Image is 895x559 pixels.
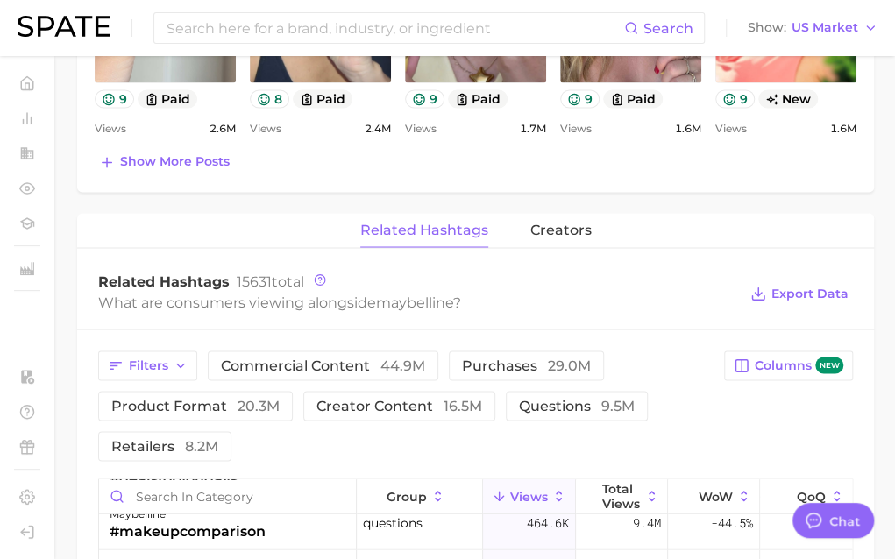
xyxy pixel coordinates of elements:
span: 15631 [237,272,272,289]
span: Views [560,118,592,139]
span: Export Data [771,286,849,301]
button: 8 [250,89,289,108]
button: ShowUS Market [743,17,882,39]
span: 44.9m [380,357,425,373]
span: -44.5% [711,512,753,533]
span: Show [748,23,786,32]
span: Views [510,489,548,503]
span: Total Views [602,481,641,509]
button: WoW [668,479,760,513]
button: Show more posts [95,150,234,174]
button: Total Views [576,479,668,513]
button: paid [138,89,198,108]
span: 16.5m [444,397,482,414]
span: creators [530,222,592,237]
button: QoQ [760,479,852,513]
button: maybelline#makeupcomparisonquestions464.6k9.4m-44.5%+106.1% [99,497,852,549]
button: Filters [98,350,197,380]
span: related hashtags [360,222,488,237]
button: Columnsnew [724,350,853,380]
span: Views [95,118,126,139]
span: Related Hashtags [98,272,230,289]
input: Search in category [99,479,356,513]
span: retailers [111,439,218,453]
button: paid [293,89,353,108]
span: WoW [699,489,733,503]
span: new [815,357,843,373]
span: 1.7m [520,118,546,139]
button: 9 [560,89,600,108]
span: questions [363,512,423,533]
span: Views [715,118,747,139]
span: total [237,272,304,289]
input: Search here for a brand, industry, or ingredient [165,13,624,43]
button: 9 [95,89,134,108]
span: questions [519,399,635,413]
span: purchases [462,358,591,372]
span: Views [250,118,281,139]
span: group [387,489,427,503]
span: QoQ [797,489,826,503]
span: Views [405,118,437,139]
span: 2.6m [210,118,236,139]
span: commercial content [221,358,425,372]
span: 9.4m [633,512,661,533]
span: Columns [755,357,843,373]
span: US Market [792,23,858,32]
button: Export Data [746,281,853,306]
button: 9 [405,89,444,108]
span: Search [643,20,693,37]
span: Show more posts [120,154,230,169]
a: Log out. Currently logged in with e-mail angus.mitchell@loreal.com. [14,519,40,545]
button: group [357,479,483,513]
span: 20.3m [238,397,280,414]
span: maybelline [376,294,453,310]
span: 1.6m [675,118,701,139]
span: 29.0m [548,357,591,373]
span: product format [111,399,280,413]
img: SPATE [18,16,110,37]
span: 464.6k [527,512,569,533]
div: What are consumers viewing alongside ? [98,290,737,314]
span: new [758,89,819,108]
button: paid [603,89,664,108]
span: 8.2m [185,437,218,454]
button: Views [483,479,575,513]
span: 1.6m [830,118,856,139]
span: creator content [316,399,482,413]
button: 9 [715,89,755,108]
span: Filters [129,357,168,372]
div: #makeupcomparison [110,520,266,541]
button: paid [448,89,508,108]
span: 2.4m [365,118,391,139]
span: 9.5m [601,397,635,414]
